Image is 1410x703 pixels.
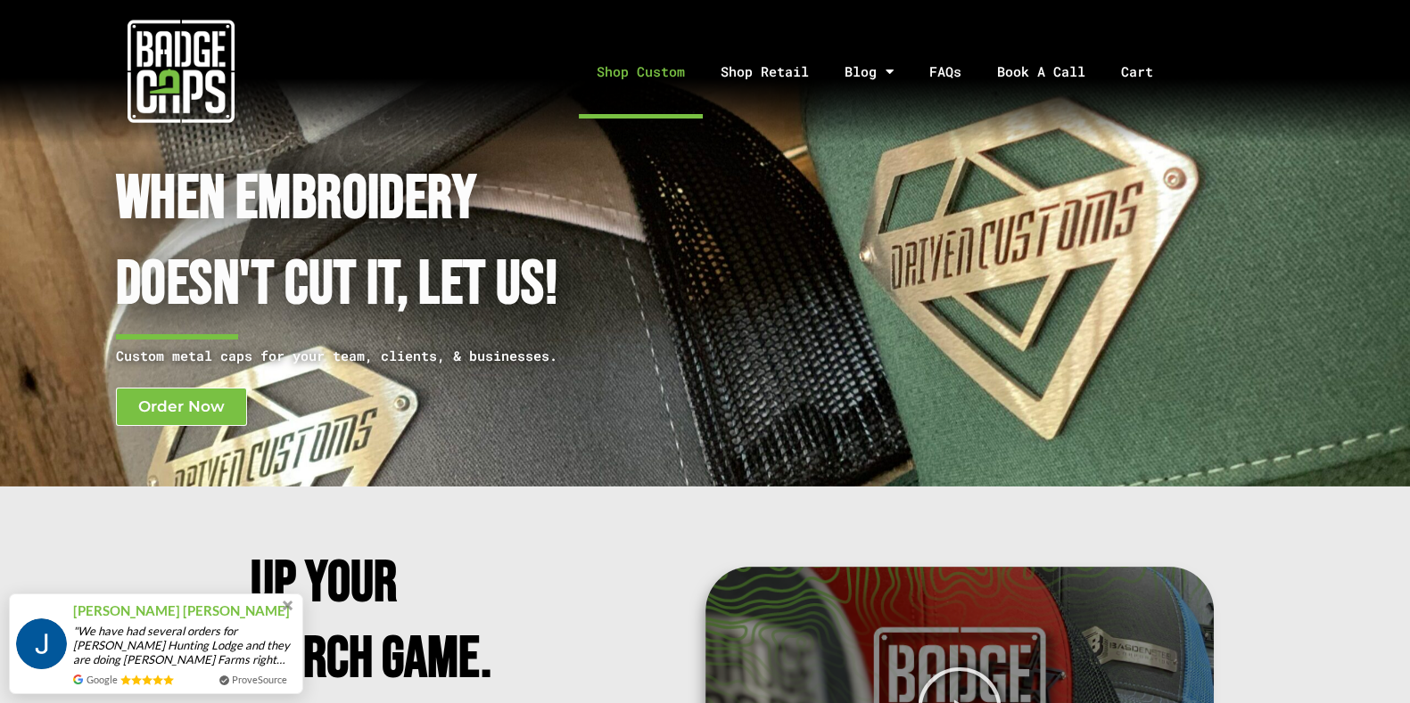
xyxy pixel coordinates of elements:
a: Book A Call [979,25,1103,119]
span: [PERSON_NAME] [PERSON_NAME] [73,601,290,621]
h2: Up Your Merch Game. [251,546,563,697]
a: Order Now [116,388,247,426]
a: ProveSource [232,672,287,687]
span: Google [87,672,118,687]
p: Custom metal caps for your team, clients, & businesses. [116,345,626,367]
a: Shop Retail [703,25,827,119]
a: FAQs [911,25,979,119]
img: provesource review source [73,674,83,684]
iframe: Chat Widget [1321,617,1410,703]
a: Shop Custom [579,25,703,119]
h1: When Embroidery Doesn't cut it, Let Us! [116,157,626,329]
a: Cart [1103,25,1193,119]
span: "We have had several orders for [PERSON_NAME] Hunting Lodge and they are doing [PERSON_NAME] Farm... [73,624,296,666]
img: badgecaps white logo with green acccent [128,18,235,125]
a: Blog [827,25,911,119]
img: provesource social proof notification image [16,618,67,669]
nav: Menu [362,25,1410,119]
span: Order Now [138,399,225,414]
